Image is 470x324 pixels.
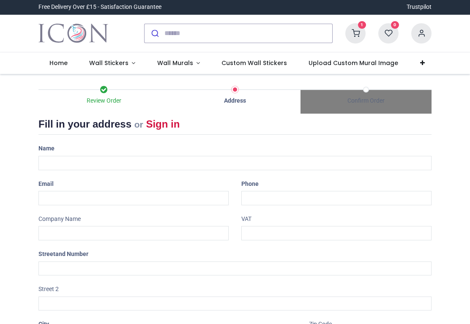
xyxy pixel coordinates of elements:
span: Wall Murals [157,59,193,67]
a: Wall Stickers [78,52,146,74]
span: Wall Stickers [89,59,128,67]
label: Street 2 [38,282,59,297]
span: Upload Custom Mural Image [309,59,398,67]
a: Trustpilot [407,3,432,11]
span: Home [49,59,68,67]
sup: 0 [391,21,399,29]
img: Icon Wall Stickers [38,22,108,45]
button: Submit [145,24,164,43]
sup: 1 [358,21,366,29]
div: Free Delivery Over £15 - Satisfaction Guarantee [38,3,161,11]
label: Phone [241,177,259,191]
div: Confirm Order [301,97,432,105]
label: VAT [241,212,251,226]
a: 0 [378,29,399,36]
small: or [134,120,143,129]
label: Name [38,142,55,156]
label: Company Name [38,212,81,226]
span: Custom Wall Stickers [221,59,287,67]
a: Logo of Icon Wall Stickers [38,22,108,45]
label: Email [38,177,54,191]
span: Fill in your address [38,118,131,130]
a: Sign in [146,118,180,130]
div: Review Order [38,97,169,105]
label: Street [38,247,88,261]
span: and Number [55,250,88,257]
a: 1 [345,29,366,36]
a: Wall Murals [146,52,211,74]
div: Address [169,97,301,105]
